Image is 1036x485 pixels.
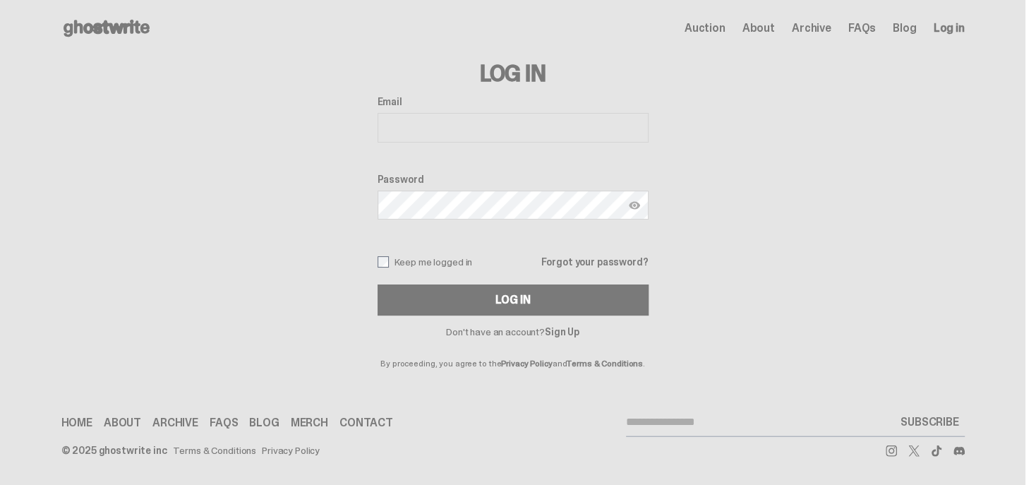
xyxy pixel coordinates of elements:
[210,417,238,429] a: FAQs
[495,294,530,306] div: Log In
[262,445,320,455] a: Privacy Policy
[792,23,831,34] a: Archive
[378,256,389,268] input: Keep me logged in
[378,327,649,337] p: Don't have an account?
[629,200,640,211] img: Show password
[685,23,725,34] a: Auction
[291,417,328,429] a: Merch
[501,358,552,369] a: Privacy Policy
[545,325,579,338] a: Sign Up
[893,23,916,34] a: Blog
[152,417,198,429] a: Archive
[567,358,643,369] a: Terms & Conditions
[378,96,649,107] label: Email
[895,408,965,436] button: SUBSCRIBE
[848,23,876,34] a: FAQs
[933,23,964,34] a: Log in
[61,417,92,429] a: Home
[104,417,141,429] a: About
[249,417,279,429] a: Blog
[378,256,473,268] label: Keep me logged in
[378,285,649,316] button: Log In
[378,174,649,185] label: Password
[61,445,167,455] div: © 2025 ghostwrite inc
[378,337,649,368] p: By proceeding, you agree to the and .
[742,23,775,34] a: About
[378,62,649,85] h3: Log In
[541,257,648,267] a: Forgot your password?
[173,445,256,455] a: Terms & Conditions
[339,417,393,429] a: Contact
